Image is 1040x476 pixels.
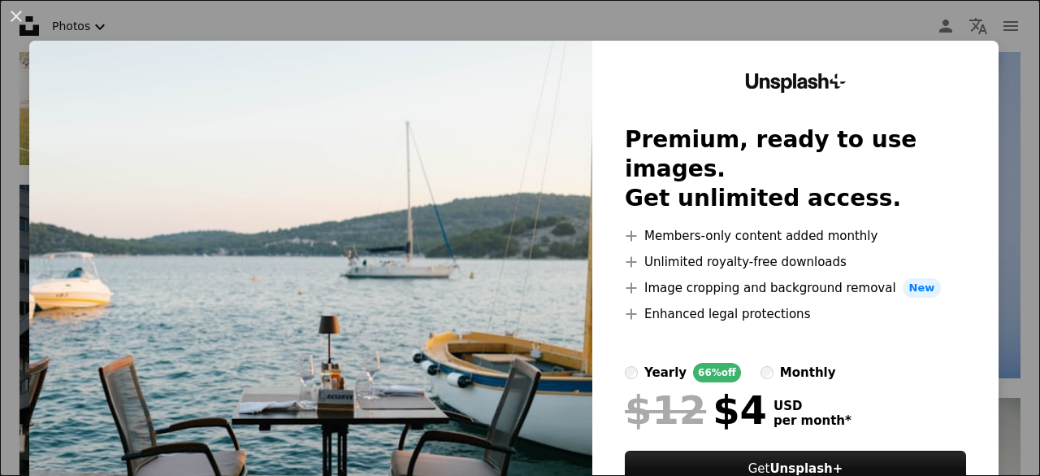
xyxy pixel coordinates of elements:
[773,399,851,413] span: USD
[625,304,966,324] li: Enhanced legal protections
[625,389,767,431] div: $4
[644,363,687,382] div: yearly
[769,461,843,476] strong: Unsplash+
[693,363,741,382] div: 66% off
[625,252,966,272] li: Unlimited royalty-free downloads
[625,278,966,298] li: Image cropping and background removal
[625,389,706,431] span: $12
[625,366,638,379] input: yearly66%off
[773,413,851,428] span: per month *
[903,278,942,298] span: New
[780,363,836,382] div: monthly
[625,226,966,246] li: Members-only content added monthly
[760,366,773,379] input: monthly
[625,125,966,213] h2: Premium, ready to use images. Get unlimited access.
